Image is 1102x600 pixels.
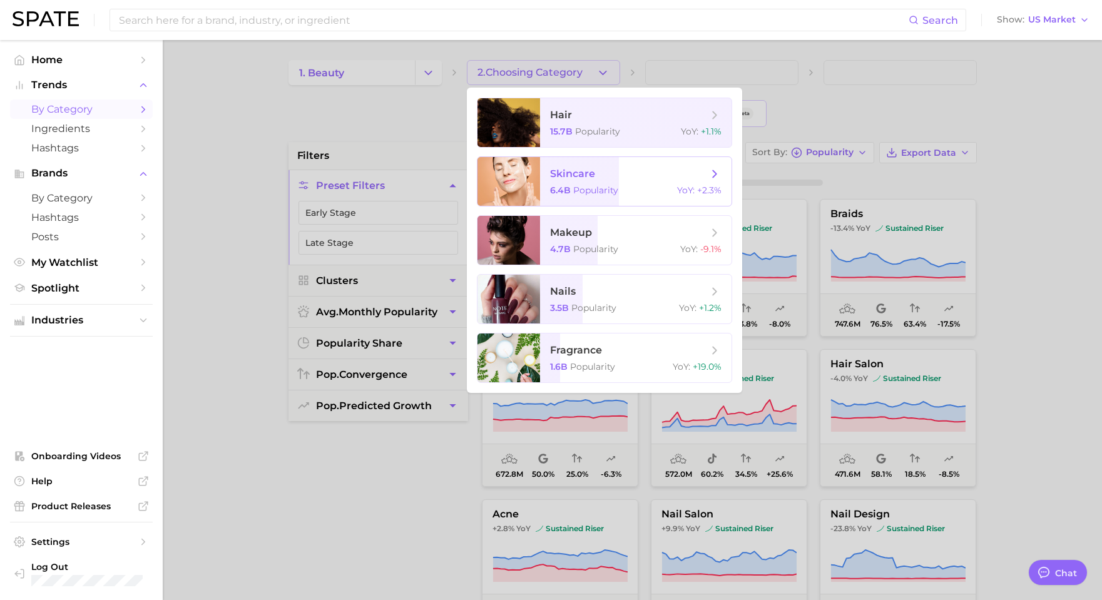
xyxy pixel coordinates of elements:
span: Popularity [571,302,616,313]
button: Trends [10,76,153,94]
span: 15.7b [550,126,573,137]
span: nails [550,285,576,297]
span: Log Out [31,561,161,572]
span: 3.5b [550,302,569,313]
span: Trends [31,79,131,91]
span: Popularity [575,126,620,137]
a: Hashtags [10,138,153,158]
span: Posts [31,231,131,243]
img: SPATE [13,11,79,26]
a: Ingredients [10,119,153,138]
span: by Category [31,192,131,204]
a: Product Releases [10,497,153,516]
button: Industries [10,311,153,330]
span: +1.1% [701,126,722,137]
a: Onboarding Videos [10,447,153,465]
span: Onboarding Videos [31,450,131,462]
span: Search [922,14,958,26]
a: Spotlight [10,278,153,298]
span: YoY : [681,126,698,137]
span: Popularity [570,361,615,372]
a: Hashtags [10,208,153,227]
a: Help [10,472,153,491]
span: Show [997,16,1024,23]
span: 1.6b [550,361,568,372]
span: +1.2% [699,302,722,313]
span: Ingredients [31,123,131,135]
button: ShowUS Market [994,12,1093,28]
span: skincare [550,168,595,180]
span: Popularity [573,243,618,255]
span: Brands [31,168,131,179]
span: Home [31,54,131,66]
span: makeup [550,226,592,238]
span: YoY : [677,185,695,196]
a: Posts [10,227,153,247]
a: Log out. Currently logged in with e-mail tina.pozzi@paulaschoice.com. [10,557,153,590]
span: Settings [31,536,131,547]
a: Settings [10,532,153,551]
span: Popularity [573,185,618,196]
a: by Category [10,99,153,119]
span: Hashtags [31,142,131,154]
a: My Watchlist [10,253,153,272]
span: My Watchlist [31,257,131,268]
ul: 2.Choosing Category [467,88,742,393]
span: US Market [1028,16,1076,23]
span: hair [550,109,572,121]
button: Brands [10,164,153,183]
a: by Category [10,188,153,208]
span: YoY : [673,361,690,372]
span: +19.0% [693,361,722,372]
span: 4.7b [550,243,571,255]
span: YoY : [679,302,696,313]
span: by Category [31,103,131,115]
input: Search here for a brand, industry, or ingredient [118,9,909,31]
span: Hashtags [31,211,131,223]
span: Spotlight [31,282,131,294]
span: -9.1% [700,243,722,255]
span: fragrance [550,344,602,356]
span: +2.3% [697,185,722,196]
span: Industries [31,315,131,326]
span: Product Releases [31,501,131,512]
a: Home [10,50,153,69]
span: YoY : [680,243,698,255]
span: 6.4b [550,185,571,196]
span: Help [31,475,131,487]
